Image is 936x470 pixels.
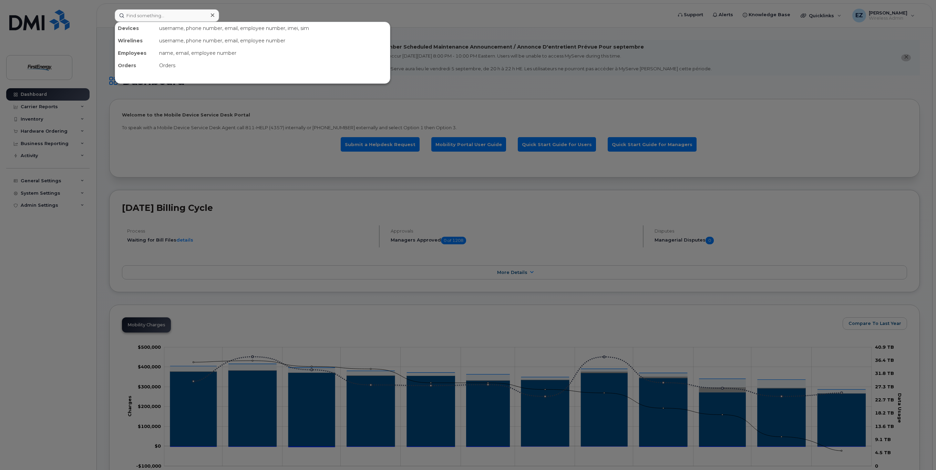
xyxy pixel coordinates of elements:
div: Devices [115,22,156,34]
div: Orders [156,59,390,72]
div: username, phone number, email, employee number [156,34,390,47]
div: Employees [115,47,156,59]
div: name, email, employee number [156,47,390,59]
div: Wirelines [115,34,156,47]
div: Orders [115,59,156,72]
div: username, phone number, email, employee number, imei, sim [156,22,390,34]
